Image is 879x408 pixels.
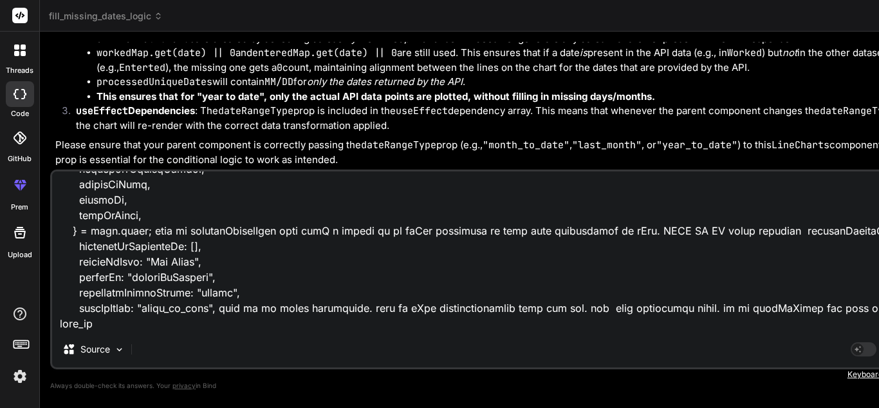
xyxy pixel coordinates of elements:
span: privacy [172,382,196,389]
code: useEffect [76,104,128,117]
label: Upload [8,249,32,260]
strong: Dependencies [76,104,195,117]
code: enteredMap.get(date) || 0 [252,46,397,59]
code: allAvailableDates [97,32,195,45]
code: processedUniqueDates [97,75,212,88]
code: "month_to_date" [483,139,569,151]
code: dateRangeType [218,104,293,117]
label: prem [11,202,28,213]
code: Worked [727,46,762,59]
span: fill_missing_dates_logic [49,10,163,23]
label: GitHub [8,153,32,164]
em: only from the itself [337,32,462,44]
code: dateRangeType [361,139,436,151]
code: Enterted [119,61,165,74]
code: "last_month" [572,139,642,151]
em: is [580,46,588,59]
code: workedMap.get(date) || 0 [97,46,236,59]
em: not [782,46,797,59]
code: apiData [398,32,439,45]
code: "year_to_date" [656,139,737,151]
code: LineCharts [772,139,829,151]
code: 0 [277,61,282,74]
label: threads [6,65,33,76]
img: settings [9,365,31,387]
p: Source [80,343,110,356]
img: Pick Models [114,344,125,355]
code: useEffect [396,104,448,117]
label: code [11,108,29,119]
code: MM/DD [264,75,293,88]
strong: This ensures that for "year to date", only the actual API data points are plotted, without fillin... [97,90,655,102]
em: only the dates returned by the API [307,75,463,88]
